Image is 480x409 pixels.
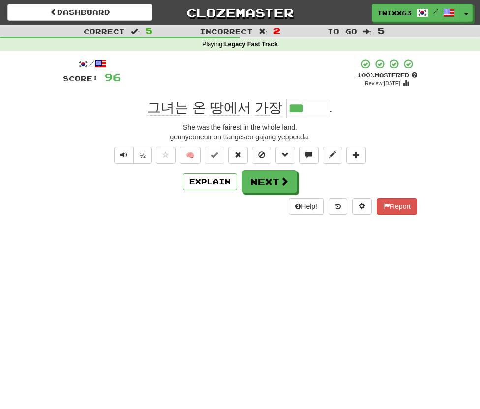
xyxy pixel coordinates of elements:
span: . [329,100,333,115]
span: To go [328,27,357,35]
a: twixx63 / [372,4,460,22]
span: Correct [84,27,125,35]
span: 가장 [255,100,282,116]
button: Round history (alt+y) [329,198,347,215]
a: Clozemaster [167,4,312,21]
button: Help! [289,198,324,215]
a: Dashboard [7,4,152,21]
div: / [63,58,121,70]
span: Incorrect [200,27,253,35]
button: Play sentence audio (ctl+space) [114,147,134,164]
span: Score: [63,74,98,83]
span: 5 [146,26,152,35]
span: : [363,28,372,34]
button: Add to collection (alt+a) [346,147,366,164]
button: Reset to 0% Mastered (alt+r) [228,147,248,164]
span: 100 % [357,72,375,78]
span: 2 [273,26,280,35]
small: Review: [DATE] [365,80,400,86]
div: Mastered [357,71,417,79]
button: Explain [183,173,237,190]
div: geunyeoneun on ttangeseo gajang yeppeuda. [63,132,417,142]
button: Report [377,198,417,215]
span: : [259,28,268,34]
span: : [131,28,140,34]
button: Edit sentence (alt+d) [323,147,342,164]
span: 96 [104,71,121,83]
button: 🧠 [180,147,201,164]
span: twixx63 [377,8,412,17]
span: 땅에서 [210,100,251,116]
button: Next [242,170,297,193]
button: Grammar (alt+g) [275,147,295,164]
button: Ignore sentence (alt+i) [252,147,271,164]
span: 5 [378,26,385,35]
button: Favorite sentence (alt+f) [156,147,176,164]
strong: Legacy Fast Track [224,41,278,48]
button: ½ [133,147,152,164]
button: Set this sentence to 100% Mastered (alt+m) [205,147,224,164]
div: She was the fairest in the whole land. [63,122,417,132]
span: 온 [192,100,206,116]
div: Text-to-speech controls [112,147,152,164]
span: / [433,8,438,15]
button: Discuss sentence (alt+u) [299,147,319,164]
span: 그녀는 [147,100,188,116]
